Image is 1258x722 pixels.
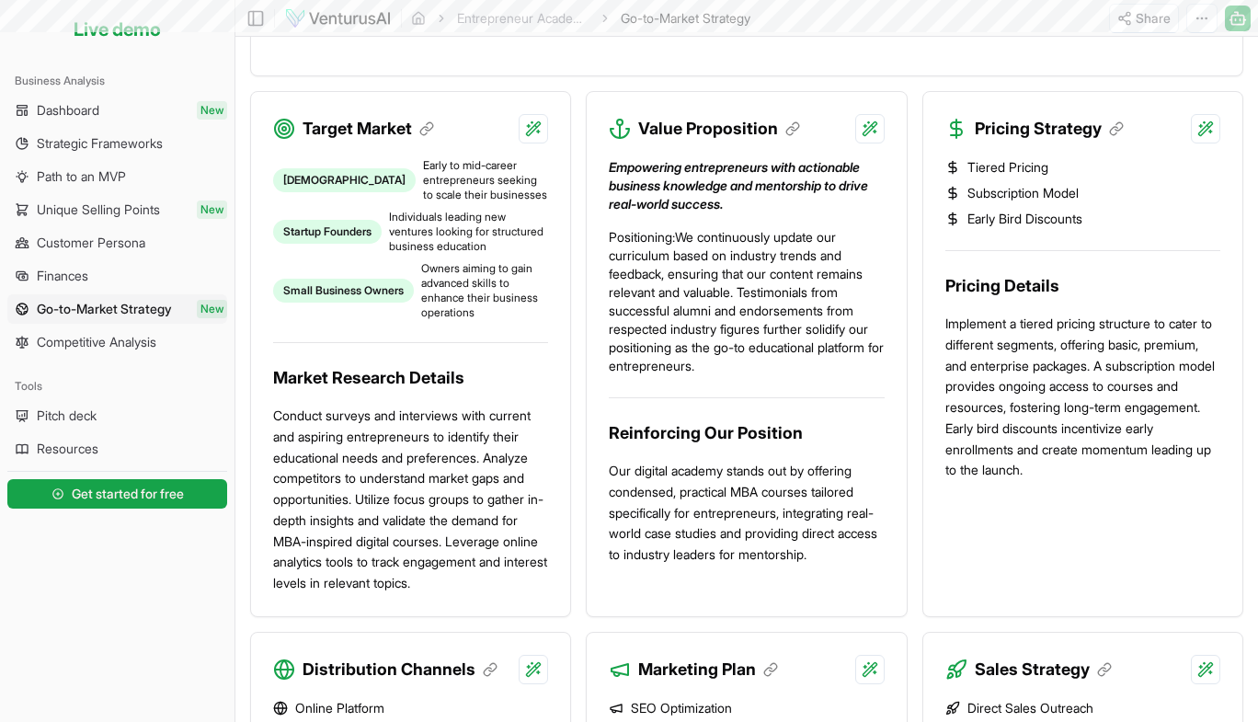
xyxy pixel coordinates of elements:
li: Early Bird Discounts [945,210,1220,228]
a: Go-to-Market StrategyNew [7,294,227,324]
h3: Target Market [303,116,434,142]
div: [DEMOGRAPHIC_DATA] [273,168,416,192]
span: Resources [37,440,98,458]
li: Tiered Pricing [945,158,1220,177]
h3: Market Research Details [273,365,548,391]
p: Empowering entrepreneurs with actionable business knowledge and mentorship to drive real-world su... [609,158,884,213]
a: Resources [7,434,227,464]
h3: Sales Strategy [975,657,1112,682]
span: Path to an MVP [37,167,126,186]
span: Get started for free [72,485,184,503]
li: Direct Sales Outreach [945,699,1220,717]
span: New [197,300,227,318]
button: Get started for free [7,479,227,509]
a: Strategic Frameworks [7,129,227,158]
span: Early to mid-career entrepreneurs seeking to scale their businesses [423,158,548,202]
a: Competitive Analysis [7,327,227,357]
span: Owners aiming to gain advanced skills to enhance their business operations [421,261,548,320]
span: Pitch deck [37,407,97,425]
a: Finances [7,261,227,291]
a: Get started for free [7,476,227,512]
a: Pitch deck [7,401,227,430]
h3: Reinforcing Our Position [609,420,884,446]
p: Implement a tiered pricing structure to cater to different segments, offering basic, premium, and... [945,314,1220,481]
h3: Distribution Channels [303,657,497,682]
p: Positioning: We continuously update our curriculum based on industry trends and feedback, ensurin... [609,228,884,375]
span: Finances [37,267,88,285]
span: Unique Selling Points [37,201,160,219]
li: Online Platform [273,699,548,717]
span: Dashboard [37,101,99,120]
h3: Value Proposition [638,116,800,142]
div: Startup Founders [273,220,382,244]
span: New [197,101,227,120]
span: Competitive Analysis [37,333,156,351]
li: SEO Optimization [609,699,884,717]
h3: Pricing Strategy [975,116,1124,142]
li: Subscription Model [945,184,1220,202]
span: Individuals leading new ventures looking for structured business education [389,210,548,254]
a: DashboardNew [7,96,227,125]
h3: Pricing Details [945,273,1220,299]
span: Go-to-Market Strategy [37,300,172,318]
span: New [197,201,227,219]
span: Customer Persona [37,234,145,252]
a: Customer Persona [7,228,227,258]
div: Small Business Owners [273,279,414,303]
span: Strategic Frameworks [37,134,163,153]
a: Unique Selling PointsNew [7,195,227,224]
div: Business Analysis [7,66,227,96]
p: Conduct surveys and interviews with current and aspiring entrepreneurs to identify their educatio... [273,406,548,594]
p: Our digital academy stands out by offering condensed, practical MBA courses tailored specifically... [609,461,884,566]
h3: Marketing Plan [638,657,778,682]
a: Path to an MVP [7,162,227,191]
div: Tools [7,372,227,401]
